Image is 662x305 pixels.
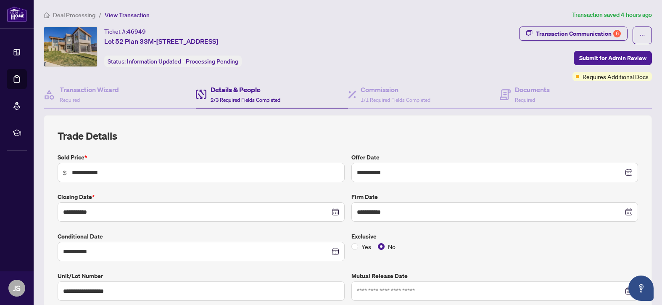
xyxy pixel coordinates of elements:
[13,282,21,294] span: JS
[99,10,101,20] li: /
[58,192,345,202] label: Closing Date
[515,85,550,95] h4: Documents
[58,153,345,162] label: Sold Price
[105,11,150,19] span: View Transaction
[519,27,628,41] button: Transaction Communication6
[53,11,95,19] span: Deal Processing
[385,242,399,251] span: No
[211,85,280,95] h4: Details & People
[361,85,430,95] h4: Commission
[44,12,50,18] span: home
[515,97,535,103] span: Required
[127,28,146,35] span: 46949
[536,27,621,40] div: Transaction Communication
[574,51,652,65] button: Submit for Admin Review
[63,168,67,177] span: $
[351,232,638,241] label: Exclusive
[127,58,238,65] span: Information Updated - Processing Pending
[58,129,638,143] h2: Trade Details
[211,97,280,103] span: 2/3 Required Fields Completed
[351,192,638,202] label: Firm Date
[351,153,638,162] label: Offer Date
[60,97,80,103] span: Required
[44,27,97,66] img: IMG-X12300050_1.jpg
[60,85,119,95] h4: Transaction Wizard
[572,10,652,20] article: Transaction saved 4 hours ago
[104,27,146,36] div: Ticket #:
[7,6,27,22] img: logo
[104,56,242,67] div: Status:
[358,242,375,251] span: Yes
[639,32,645,38] span: ellipsis
[58,271,345,281] label: Unit/Lot Number
[613,30,621,37] div: 6
[361,97,430,103] span: 1/1 Required Fields Completed
[583,72,649,81] span: Requires Additional Docs
[628,276,654,301] button: Open asap
[579,51,646,65] span: Submit for Admin Review
[104,36,218,46] span: Lot 52 Plan 33M-[STREET_ADDRESS]
[58,232,345,241] label: Conditional Date
[351,271,638,281] label: Mutual Release Date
